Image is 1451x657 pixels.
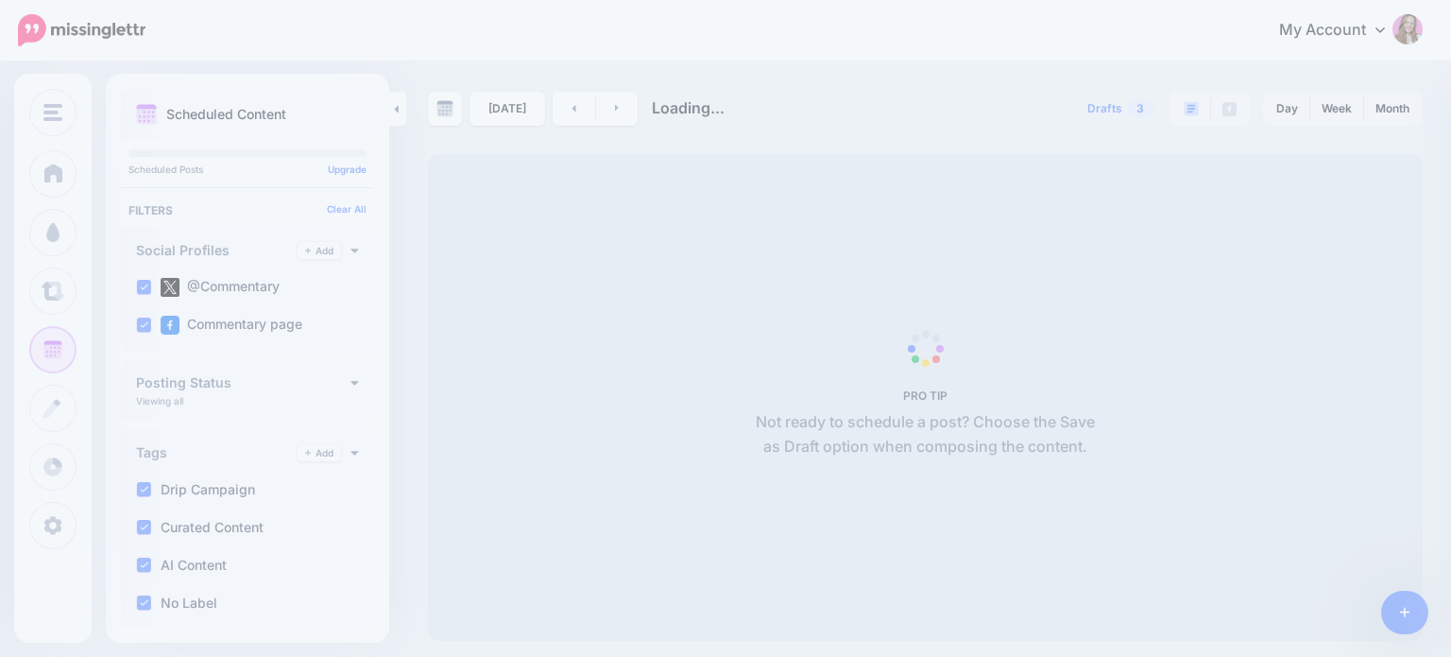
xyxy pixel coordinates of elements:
[748,389,1102,403] h5: PRO TIP
[128,203,367,217] h4: Filters
[136,244,298,257] h4: Social Profiles
[1127,99,1153,117] span: 3
[652,98,725,117] span: Loading...
[1184,101,1199,116] img: paragraph-boxed.png
[1222,102,1237,116] img: facebook-grey-square.png
[136,395,183,406] p: Viewing all
[128,164,367,174] p: Scheduled Posts
[166,108,286,121] p: Scheduled Content
[136,376,350,389] h4: Posting Status
[1076,92,1165,126] a: Drafts3
[43,104,62,121] img: menu.png
[436,100,453,117] img: calendar-grey-darker.png
[1260,8,1423,54] a: My Account
[298,444,341,461] a: Add
[161,278,280,297] label: @Commentary
[1087,103,1122,114] span: Drafts
[161,316,302,335] label: Commentary page
[136,104,157,125] img: calendar.png
[327,203,367,215] a: Clear All
[1364,94,1421,124] a: Month
[298,242,341,259] a: Add
[469,92,545,126] a: [DATE]
[1265,94,1309,124] a: Day
[161,278,179,297] img: twitter-square.png
[161,559,227,572] label: AI Content
[161,316,179,335] img: facebook-square.png
[136,446,298,459] h4: Tags
[161,483,255,496] label: Drip Campaign
[1310,94,1363,124] a: Week
[328,164,367,175] a: Upgrade
[748,410,1102,459] p: Not ready to schedule a post? Choose the Save as Draft option when composing the content.
[161,596,217,610] label: No Label
[18,14,145,46] img: Missinglettr
[161,521,264,534] label: Curated Content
